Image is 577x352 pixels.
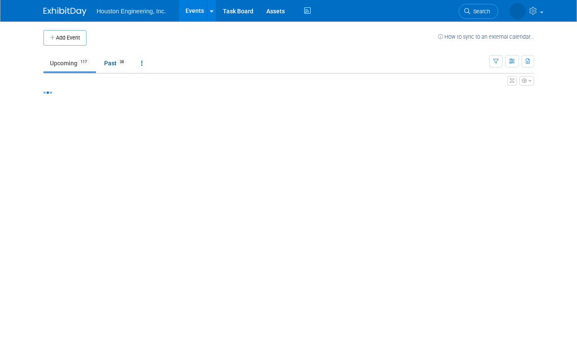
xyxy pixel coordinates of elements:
[470,8,490,15] span: Search
[43,7,86,16] img: ExhibitDay
[97,8,166,15] span: Houston Engineering, Inc.
[117,59,127,65] span: 38
[509,3,526,19] img: Courtney Grandbois
[438,34,534,40] a: How to sync to an external calendar...
[43,92,52,94] img: loading...
[459,4,498,19] a: Search
[43,55,96,71] a: Upcoming117
[98,55,133,71] a: Past38
[43,30,86,46] button: Add Event
[78,59,89,65] span: 117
